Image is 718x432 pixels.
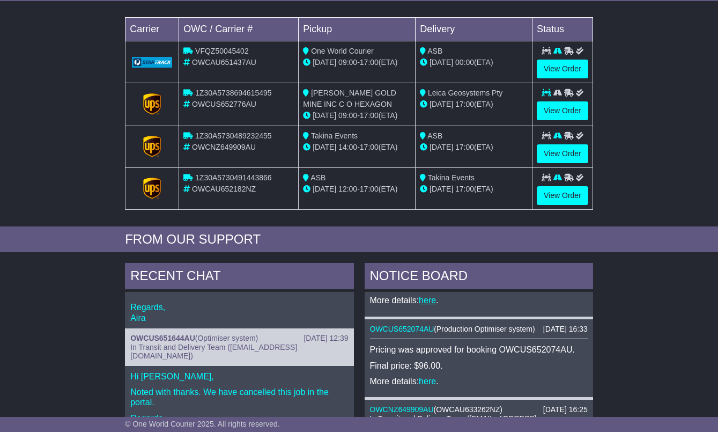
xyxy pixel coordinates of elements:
img: GetCarrierServiceLogo [132,57,172,68]
img: GetCarrierServiceLogo [143,93,161,115]
span: 1Z30A5730491443866 [195,173,271,182]
span: OWCAU651437AU [192,58,256,67]
p: Hi [PERSON_NAME], [130,371,348,382]
div: (ETA) [420,184,528,195]
span: [DATE] [430,100,453,108]
span: 17:00 [360,185,379,193]
span: Leica Geosystems Pty [428,89,502,97]
span: 17:00 [455,100,474,108]
span: 17:00 [360,143,379,151]
span: Takina Events [311,131,358,140]
p: More details: . [370,295,588,305]
div: ( ) [370,405,588,414]
span: OWCNZ649909AU [192,143,256,151]
p: Pricing was approved for booking OWCUS652074AU. [370,345,588,355]
div: [DATE] 16:25 [543,405,588,414]
span: [DATE] [430,143,453,151]
span: 17:00 [360,111,379,120]
span: [PERSON_NAME] GOLD MINE INC C O HEXAGON [303,89,396,108]
p: Noted with thanks. We have cancelled this job in the portal. [130,387,348,407]
p: Final price: $96.00. [370,361,588,371]
div: [DATE] 12:39 [304,334,348,343]
a: OWCNZ649909AU [370,405,434,414]
span: 1Z30A5738694615495 [195,89,271,97]
div: FROM OUR SUPPORT [125,232,593,247]
span: [DATE] [313,111,336,120]
span: Optimiser system [197,334,255,342]
div: ( ) [370,325,588,334]
div: - (ETA) [303,57,411,68]
a: OWCUS652074AU [370,325,434,333]
a: View Order [537,186,588,205]
span: OWCAU633262NZ [436,405,500,414]
span: VFQZ50045402 [195,47,249,55]
div: ( ) [130,334,348,343]
span: 12:00 [338,185,357,193]
td: Pickup [299,17,416,41]
a: View Order [537,101,588,120]
div: - (ETA) [303,184,411,195]
span: [DATE] [313,185,336,193]
span: 17:00 [455,185,474,193]
td: OWC / Carrier # [179,17,299,41]
span: 14:00 [338,143,357,151]
span: 17:00 [455,143,474,151]
a: View Order [537,144,588,163]
span: ASB [427,47,442,55]
td: Status [532,17,593,41]
span: Takina Events [428,173,475,182]
span: [DATE] [430,185,453,193]
div: - (ETA) [303,142,411,153]
div: NOTICE BOARD [365,263,593,292]
div: RECENT CHAT [125,263,353,292]
span: One World Courier [311,47,373,55]
a: OWCUS651644AU [130,334,195,342]
a: View Order [537,60,588,78]
span: 1Z30A5730489232455 [195,131,271,140]
a: here [419,296,436,305]
span: 09:00 [338,111,357,120]
td: Delivery [416,17,532,41]
span: In Transit and Delivery Team ([EMAIL_ADDRESS][DOMAIN_NAME]) [130,343,297,361]
span: OWCAU652182NZ [192,185,256,193]
p: Hi [PERSON_NAME], the booking has been cancelled. Regards, Aira [130,261,348,323]
td: Carrier [125,17,179,41]
img: GetCarrierServiceLogo [143,178,161,199]
p: More details: . [370,376,588,386]
div: (ETA) [420,142,528,153]
span: 00:00 [455,58,474,67]
div: (ETA) [420,99,528,110]
span: [DATE] [313,58,336,67]
span: [DATE] [430,58,453,67]
p: Regards, [130,413,348,423]
span: [DATE] [313,143,336,151]
span: ASB [427,131,442,140]
div: [DATE] 16:33 [543,325,588,334]
img: GetCarrierServiceLogo [143,136,161,157]
span: 17:00 [360,58,379,67]
span: ASB [310,173,325,182]
span: 09:00 [338,58,357,67]
a: here [419,377,436,386]
span: © One World Courier 2025. All rights reserved. [125,420,280,428]
span: In Transit and Delivery Team ([EMAIL_ADDRESS][DOMAIN_NAME]) [370,414,537,432]
span: OWCUS652776AU [192,100,256,108]
span: Production Optimiser system [436,325,532,333]
div: (ETA) [420,57,528,68]
div: - (ETA) [303,110,411,121]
